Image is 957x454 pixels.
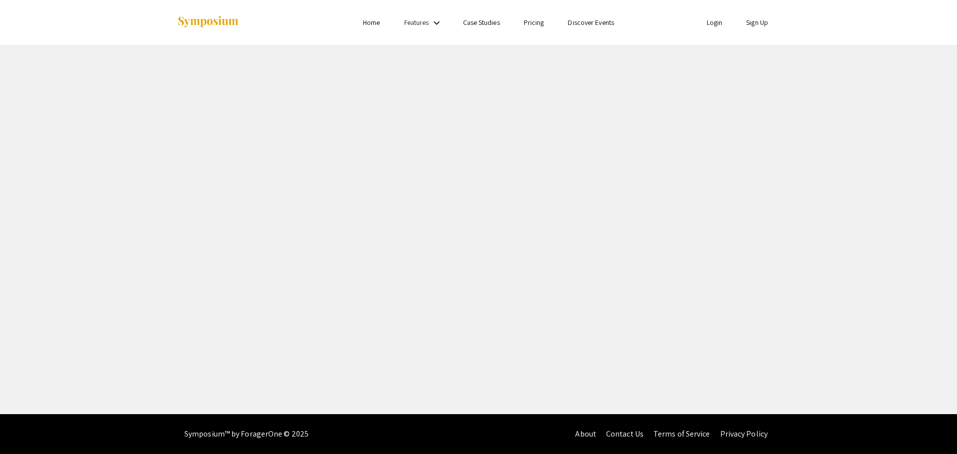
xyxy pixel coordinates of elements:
a: Login [707,18,723,27]
a: Sign Up [746,18,768,27]
a: Privacy Policy [720,429,768,439]
a: Case Studies [463,18,500,27]
a: Home [363,18,380,27]
a: Contact Us [606,429,643,439]
a: About [575,429,596,439]
div: Symposium™ by ForagerOne © 2025 [184,414,309,454]
a: Pricing [524,18,544,27]
img: Symposium by ForagerOne [177,15,239,29]
a: Terms of Service [653,429,710,439]
a: Features [404,18,429,27]
a: Discover Events [568,18,614,27]
mat-icon: Expand Features list [431,17,443,29]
